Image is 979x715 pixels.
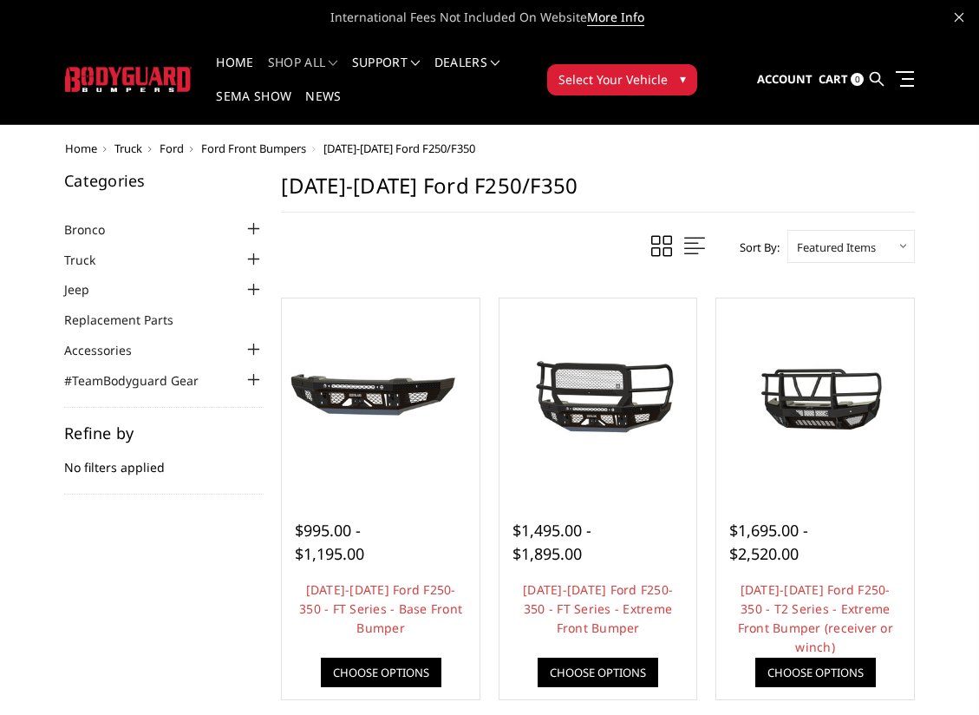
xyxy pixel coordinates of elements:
[64,425,264,495] div: No filters applied
[295,520,364,564] span: $995.00 - $1,195.00
[64,311,195,329] a: Replacement Parts
[558,70,668,89] span: Select Your Vehicle
[851,73,864,86] span: 0
[216,56,253,90] a: Home
[65,67,193,92] img: BODYGUARD BUMPERS
[65,141,97,156] a: Home
[64,220,127,239] a: Bronco
[547,64,697,95] button: Select Your Vehicle
[434,56,500,90] a: Dealers
[64,371,220,390] a: #TeamBodyguard Gear
[757,56,813,103] a: Account
[64,425,264,441] h5: Refine by
[64,173,264,188] h5: Categories
[216,90,291,124] a: SEMA Show
[504,353,693,442] img: 2023-2026 Ford F250-350 - FT Series - Extreme Front Bumper
[680,69,686,88] span: ▾
[512,520,591,564] span: $1,495.00 - $1,895.00
[286,353,475,442] img: 2023-2025 Ford F250-350 - FT Series - Base Front Bumper
[819,56,864,103] a: Cart 0
[321,658,441,687] a: Choose Options
[538,658,658,687] a: Choose Options
[268,56,338,90] a: shop all
[523,581,673,636] a: [DATE]-[DATE] Ford F250-350 - FT Series - Extreme Front Bumper
[721,344,910,450] img: 2023-2026 Ford F250-350 - T2 Series - Extreme Front Bumper (receiver or winch)
[281,173,915,213] h1: [DATE]-[DATE] Ford F250/F350
[286,303,475,492] a: 2023-2025 Ford F250-350 - FT Series - Base Front Bumper
[738,581,893,655] a: [DATE]-[DATE] Ford F250-350 - T2 Series - Extreme Front Bumper (receiver or winch)
[64,251,117,269] a: Truck
[305,90,341,124] a: News
[757,71,813,87] span: Account
[114,141,142,156] a: Truck
[64,280,111,298] a: Jeep
[352,56,421,90] a: Support
[730,234,780,260] label: Sort By:
[729,520,808,564] span: $1,695.00 - $2,520.00
[64,341,153,359] a: Accessories
[201,141,306,156] a: Ford Front Bumpers
[323,141,475,156] span: [DATE]-[DATE] Ford F250/F350
[299,581,462,636] a: [DATE]-[DATE] Ford F250-350 - FT Series - Base Front Bumper
[721,303,910,492] a: 2023-2026 Ford F250-350 - T2 Series - Extreme Front Bumper (receiver or winch) 2023-2026 Ford F25...
[819,71,848,87] span: Cart
[587,9,644,26] a: More Info
[160,141,184,156] a: Ford
[755,658,876,687] a: Choose Options
[504,303,693,492] a: 2023-2026 Ford F250-350 - FT Series - Extreme Front Bumper 2023-2026 Ford F250-350 - FT Series - ...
